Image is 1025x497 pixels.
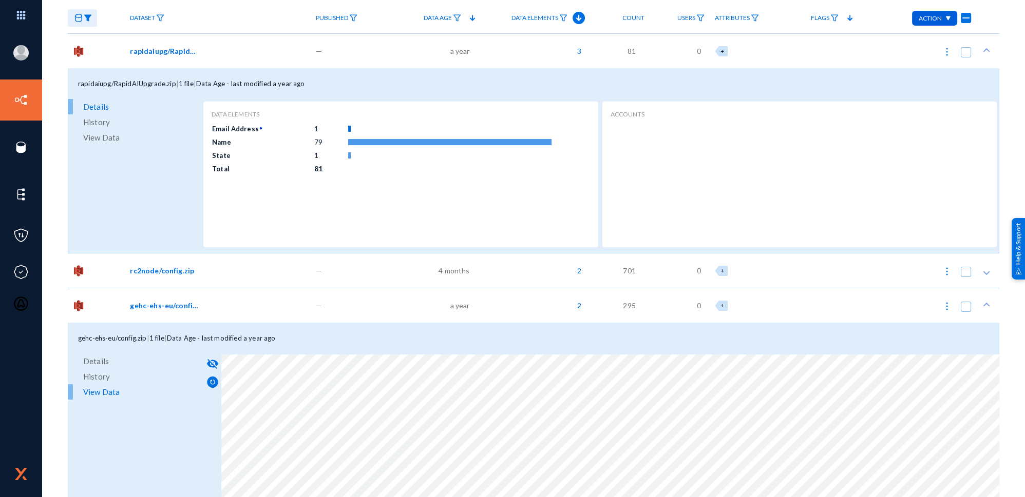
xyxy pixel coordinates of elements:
[83,99,109,114] span: Details
[194,79,196,88] span: |
[316,300,322,311] span: —
[677,14,695,22] span: Users
[78,334,147,342] span: gehc-ehs-eu/config.zip
[511,14,558,22] span: Data Elements
[13,45,29,61] img: blank-profile-picture.png
[164,334,167,342] span: |
[419,9,466,27] a: Data Age
[311,9,363,27] a: Published
[13,296,29,311] img: icon-oauth.svg
[627,46,635,56] span: 81
[212,162,314,174] td: Total
[316,14,348,22] span: Published
[424,14,452,22] span: Data Age
[314,162,348,175] td: 81
[572,46,581,56] span: 3
[611,110,989,119] div: accounts
[751,14,759,22] img: icon-filter.svg
[316,46,322,56] span: —
[697,46,701,56] span: 0
[73,265,84,276] img: s3.png
[212,110,590,119] div: Data Elements
[572,300,581,311] span: 2
[13,187,29,202] img: icon-elements.svg
[212,122,314,134] td: Email Address
[207,376,218,387] img: refresh-button.svg
[206,357,219,370] mat-icon: visibility_off
[130,265,194,276] span: rc2node/config.zip
[439,265,469,276] span: 4 months
[622,14,644,22] span: Count
[314,122,348,135] td: 1
[697,265,701,276] span: 0
[212,149,314,161] td: State
[130,14,155,22] span: Dataset
[710,9,764,27] a: Attributes
[559,14,567,22] img: icon-filter.svg
[450,46,470,56] span: a year
[672,9,710,27] a: Users
[919,14,942,22] span: Action
[147,334,149,342] span: |
[1015,268,1022,274] img: help_support.svg
[68,114,201,130] a: History
[720,48,724,54] span: +
[715,14,750,22] span: Attributes
[68,369,201,384] a: History
[316,265,322,276] span: —
[349,14,357,22] img: icon-filter.svg
[450,300,470,311] span: a year
[623,265,635,276] span: 701
[83,353,109,369] span: Details
[13,264,29,280] img: icon-compliance.svg
[720,267,724,274] span: +
[13,228,29,243] img: icon-policies.svg
[68,99,201,114] a: Details
[314,135,348,149] td: 79
[506,9,573,27] a: Data Elements
[130,300,199,311] span: gehc-ehs-eu/config.zip
[68,384,201,400] a: View Data
[83,114,110,130] span: History
[811,14,829,22] span: Flags
[73,46,84,57] img: s3.png
[78,79,176,88] span: rapidaiupg/RapidAIUpgrade.zip
[696,14,705,22] img: icon-filter.svg
[453,14,461,22] img: icon-filter.svg
[130,46,199,56] span: rapidaiupg/RapidAIUpgrade.zip
[73,300,84,311] img: s3.png
[179,79,194,88] span: 1 file
[83,369,110,384] span: History
[623,300,635,311] span: 295
[572,265,581,276] span: 2
[942,266,952,276] img: icon-more.svg
[720,302,724,309] span: +
[125,9,169,27] a: Dataset
[13,92,29,108] img: icon-inventory.svg
[196,79,305,88] span: Data Age - last modified a year ago
[68,353,201,369] a: Details
[212,135,314,148] td: Name
[945,16,951,21] img: down-arrow-white.svg
[176,79,179,88] span: |
[942,301,952,311] img: icon-more.svg
[13,140,29,155] img: icon-sources.svg
[830,14,839,22] img: icon-filter.svg
[1012,217,1025,279] div: Help & Support
[942,47,952,57] img: icon-more.svg
[167,334,276,342] span: Data Age - last modified a year ago
[806,9,844,27] a: Flags
[149,334,164,342] span: 1 file
[68,130,201,145] a: View Data
[697,300,701,311] span: 0
[84,14,92,22] img: icon-filter-filled.svg
[83,384,120,400] span: View Data
[314,149,348,162] td: 1
[156,14,164,22] img: icon-filter.svg
[6,4,36,26] img: app launcher
[83,130,120,145] span: View Data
